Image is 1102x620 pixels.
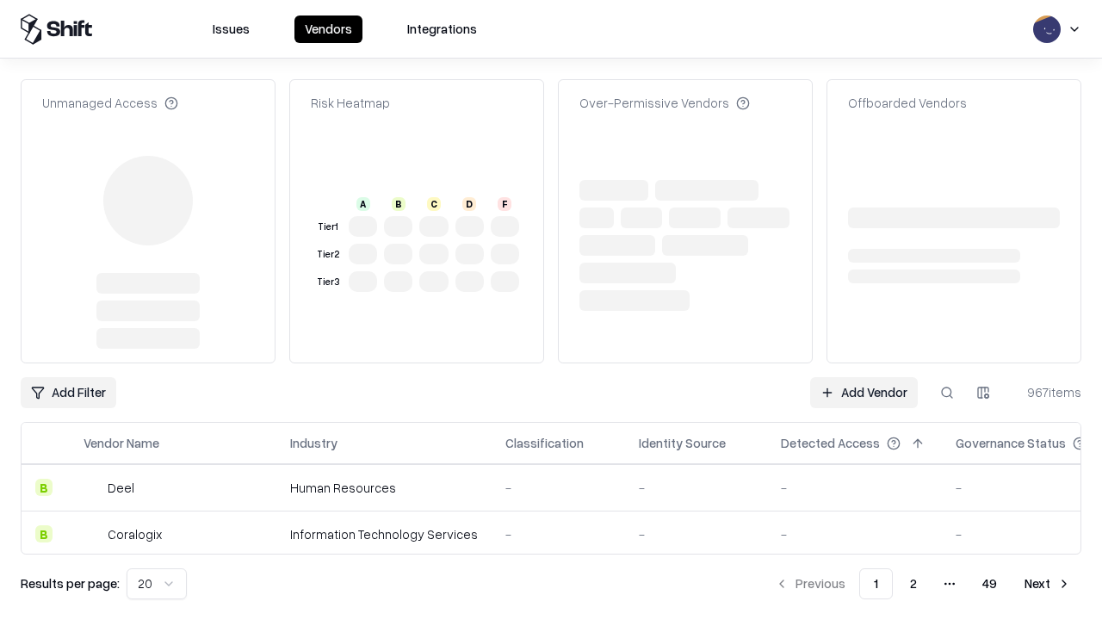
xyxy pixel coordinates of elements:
button: 1 [859,568,893,599]
div: Unmanaged Access [42,94,178,112]
button: Integrations [397,15,487,43]
button: Vendors [294,15,362,43]
button: Next [1014,568,1081,599]
div: Governance Status [956,434,1066,452]
nav: pagination [765,568,1081,599]
button: 2 [896,568,931,599]
div: D [462,197,476,211]
div: B [392,197,406,211]
div: Tier 1 [314,220,342,234]
div: C [427,197,441,211]
div: Tier 3 [314,275,342,289]
div: Tier 2 [314,247,342,262]
div: - [639,479,753,497]
div: Coralogix [108,525,162,543]
button: Issues [202,15,260,43]
div: F [498,197,511,211]
div: Detected Access [781,434,880,452]
div: - [639,525,753,543]
div: A [356,197,370,211]
div: Deel [108,479,134,497]
div: Offboarded Vendors [848,94,967,112]
div: B [35,479,53,496]
div: Classification [505,434,584,452]
img: Deel [84,479,101,496]
button: 49 [969,568,1011,599]
div: - [781,525,928,543]
div: Industry [290,434,337,452]
button: Add Filter [21,377,116,408]
div: 967 items [1012,383,1081,401]
div: Risk Heatmap [311,94,390,112]
div: Vendor Name [84,434,159,452]
div: Over-Permissive Vendors [579,94,750,112]
div: Information Technology Services [290,525,478,543]
div: Human Resources [290,479,478,497]
div: Identity Source [639,434,726,452]
p: Results per page: [21,574,120,592]
div: B [35,525,53,542]
img: Coralogix [84,525,101,542]
div: - [781,479,928,497]
a: Add Vendor [810,377,918,408]
div: - [505,525,611,543]
div: - [505,479,611,497]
